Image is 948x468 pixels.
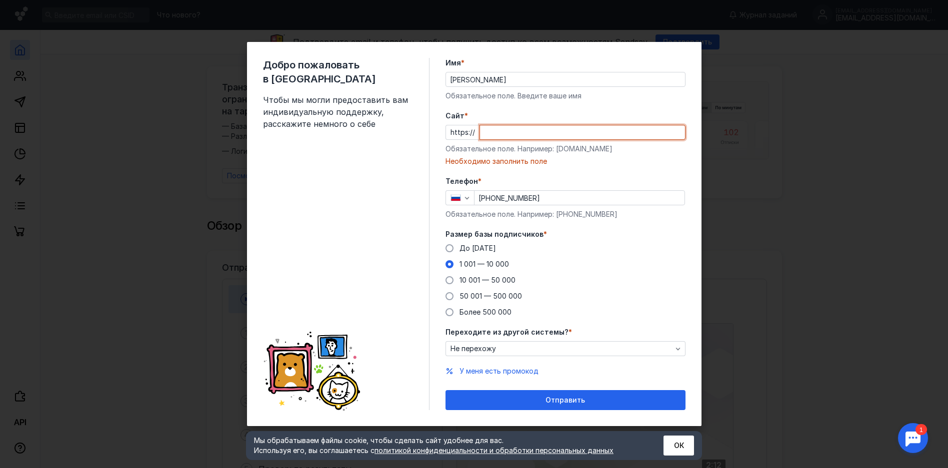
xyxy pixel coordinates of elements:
[445,58,461,68] span: Имя
[459,366,538,376] button: У меня есть промокод
[22,6,34,17] div: 1
[459,276,515,284] span: 10 001 — 50 000
[459,292,522,300] span: 50 001 — 500 000
[545,396,585,405] span: Отправить
[459,367,538,375] span: У меня есть промокод
[445,144,685,154] div: Обязательное поле. Например: [DOMAIN_NAME]
[445,111,464,121] span: Cайт
[263,58,413,86] span: Добро пожаловать в [GEOGRAPHIC_DATA]
[663,436,694,456] button: ОК
[445,229,543,239] span: Размер базы подписчиков
[459,308,511,316] span: Более 500 000
[263,94,413,130] span: Чтобы мы могли предоставить вам индивидуальную поддержку, расскажите немного о себе
[445,390,685,410] button: Отправить
[254,436,639,456] div: Мы обрабатываем файлы cookie, чтобы сделать сайт удобнее для вас. Используя его, вы соглашаетесь c
[445,156,685,166] div: Необходимо заполнить поле
[459,260,509,268] span: 1 001 — 10 000
[445,327,568,337] span: Переходите из другой системы?
[445,209,685,219] div: Обязательное поле. Например: [PHONE_NUMBER]
[459,244,496,252] span: До [DATE]
[445,176,478,186] span: Телефон
[450,345,496,353] span: Не перехожу
[374,446,613,455] a: политикой конфиденциальности и обработки персональных данных
[445,341,685,356] button: Не перехожу
[445,91,685,101] div: Обязательное поле. Введите ваше имя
